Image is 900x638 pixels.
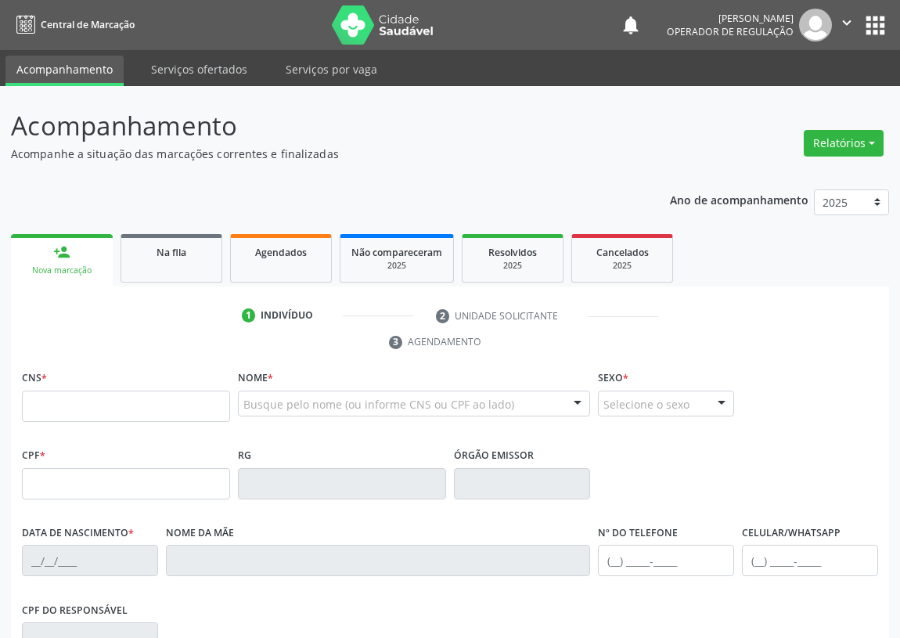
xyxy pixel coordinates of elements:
button:  [832,9,862,41]
label: CPF [22,444,45,468]
input: (__) _____-_____ [742,545,878,576]
p: Ano de acompanhamento [670,189,808,209]
label: RG [238,444,251,468]
button: apps [862,12,889,39]
div: 2025 [583,260,661,272]
label: Celular/WhatsApp [742,521,841,546]
a: Serviços por vaga [275,56,388,83]
span: Operador de regulação [667,25,794,38]
span: Central de Marcação [41,18,135,31]
div: Indivíduo [261,308,313,323]
span: Na fila [157,246,186,259]
label: CNS [22,366,47,391]
a: Central de Marcação [11,12,135,38]
button: notifications [620,14,642,36]
input: (__) _____-_____ [598,545,734,576]
label: Data de nascimento [22,521,134,546]
label: Órgão emissor [454,444,534,468]
button: Relatórios [804,130,884,157]
input: __/__/____ [22,545,158,576]
span: Não compareceram [351,246,442,259]
span: Cancelados [596,246,649,259]
span: Selecione o sexo [603,396,689,413]
span: Busque pelo nome (ou informe CNS ou CPF ao lado) [243,396,514,413]
label: Nº do Telefone [598,521,678,546]
div: person_add [53,243,70,261]
span: Resolvidos [488,246,537,259]
label: Nome da mãe [166,521,234,546]
label: Sexo [598,366,628,391]
p: Acompanhe a situação das marcações correntes e finalizadas [11,146,625,162]
img: img [799,9,832,41]
span: Agendados [255,246,307,259]
i:  [838,14,855,31]
div: [PERSON_NAME] [667,12,794,25]
p: Acompanhamento [11,106,625,146]
div: Nova marcação [22,265,102,276]
a: Acompanhamento [5,56,124,86]
div: 2025 [351,260,442,272]
div: 1 [242,308,256,323]
div: 2025 [473,260,552,272]
label: Nome [238,366,273,391]
a: Serviços ofertados [140,56,258,83]
label: CPF do responsável [22,598,128,622]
